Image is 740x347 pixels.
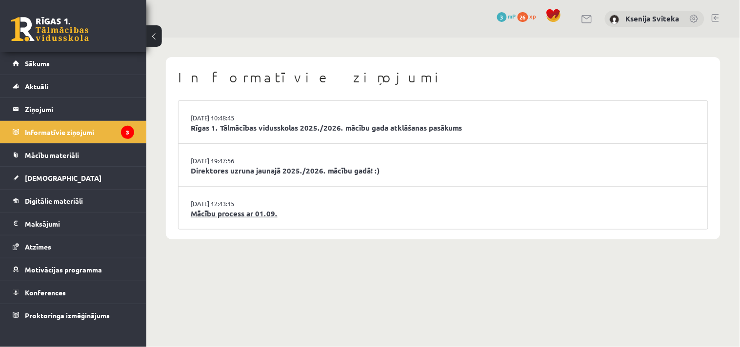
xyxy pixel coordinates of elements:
[191,199,264,209] a: [DATE] 12:43:15
[121,126,134,139] i: 3
[25,121,134,143] legend: Informatīvie ziņojumi
[13,75,134,97] a: Aktuāli
[497,12,507,22] span: 3
[191,208,696,219] a: Mācību process ar 01.09.
[530,12,536,20] span: xp
[11,17,89,41] a: Rīgas 1. Tālmācības vidusskola
[13,304,134,327] a: Proktoringa izmēģinājums
[25,98,134,120] legend: Ziņojumi
[191,122,696,134] a: Rīgas 1. Tālmācības vidusskolas 2025./2026. mācību gada atklāšanas pasākums
[518,12,541,20] a: 26 xp
[13,52,134,75] a: Sākums
[25,151,79,159] span: Mācību materiāli
[13,235,134,258] a: Atzīmes
[13,258,134,281] a: Motivācijas programma
[508,12,516,20] span: mP
[13,212,134,235] a: Maksājumi
[191,113,264,123] a: [DATE] 10:48:45
[497,12,516,20] a: 3 mP
[13,121,134,143] a: Informatīvie ziņojumi3
[25,311,110,320] span: Proktoringa izmēģinājums
[13,281,134,304] a: Konferences
[25,265,102,274] span: Motivācijas programma
[191,165,696,176] a: Direktores uzruna jaunajā 2025./2026. mācību gadā! :)
[191,156,264,166] a: [DATE] 19:47:56
[518,12,528,22] span: 26
[25,242,51,251] span: Atzīmes
[13,144,134,166] a: Mācību materiāli
[25,196,83,205] span: Digitālie materiāli
[25,82,48,91] span: Aktuāli
[610,15,620,24] img: Ksenija Sviteka
[13,190,134,212] a: Digitālie materiāli
[25,173,101,182] span: [DEMOGRAPHIC_DATA]
[25,59,50,68] span: Sākums
[25,212,134,235] legend: Maksājumi
[13,98,134,120] a: Ziņojumi
[13,167,134,189] a: [DEMOGRAPHIC_DATA]
[178,69,708,86] h1: Informatīvie ziņojumi
[25,288,66,297] span: Konferences
[626,14,680,23] a: Ksenija Sviteka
